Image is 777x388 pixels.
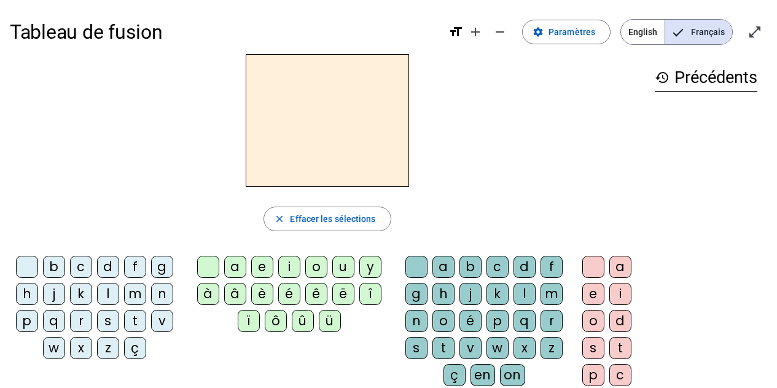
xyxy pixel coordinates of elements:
div: ü [319,310,341,332]
button: Paramètres [522,20,611,44]
div: en [470,364,495,386]
div: é [459,310,482,332]
div: n [151,283,173,305]
span: English [621,20,665,44]
div: f [541,256,563,278]
div: ë [332,283,354,305]
div: o [432,310,455,332]
h3: Précédents [655,64,757,92]
h1: Tableau de fusion [10,12,439,52]
div: t [432,337,455,359]
div: x [513,337,536,359]
div: h [16,283,38,305]
div: q [43,310,65,332]
div: l [97,283,119,305]
div: k [70,283,92,305]
mat-icon: settings [533,26,544,38]
div: a [432,256,455,278]
div: x [70,337,92,359]
div: j [43,283,65,305]
div: z [97,337,119,359]
span: Effacer les sélections [290,212,375,226]
span: Français [665,20,732,44]
div: f [124,256,146,278]
div: ê [305,283,327,305]
div: q [513,310,536,332]
div: v [151,310,173,332]
div: u [332,256,354,278]
div: h [432,283,455,305]
div: ç [124,337,146,359]
div: è [251,283,273,305]
div: à [197,283,219,305]
mat-icon: close [274,213,285,224]
div: c [486,256,509,278]
div: é [278,283,300,305]
div: ô [265,310,287,332]
button: Diminuer la taille de la police [488,20,512,44]
div: c [70,256,92,278]
div: s [405,337,428,359]
div: o [305,256,327,278]
div: e [251,256,273,278]
div: e [582,283,604,305]
div: î [359,283,381,305]
div: m [541,283,563,305]
div: i [609,283,631,305]
div: p [16,310,38,332]
div: d [609,310,631,332]
div: s [582,337,604,359]
mat-icon: format_size [448,25,463,39]
button: Entrer en plein écran [743,20,767,44]
div: y [359,256,381,278]
div: t [124,310,146,332]
div: on [500,364,525,386]
div: û [292,310,314,332]
button: Effacer les sélections [264,207,391,231]
div: l [513,283,536,305]
div: z [541,337,563,359]
div: r [70,310,92,332]
mat-icon: add [468,25,483,39]
div: a [224,256,246,278]
div: ï [238,310,260,332]
mat-icon: remove [493,25,507,39]
mat-icon: open_in_full [748,25,762,39]
mat-icon: history [655,70,670,85]
div: d [513,256,536,278]
div: d [97,256,119,278]
div: c [609,364,631,386]
div: w [486,337,509,359]
span: Paramètres [549,25,595,39]
div: m [124,283,146,305]
div: r [541,310,563,332]
div: o [582,310,604,332]
div: g [405,283,428,305]
div: w [43,337,65,359]
div: b [43,256,65,278]
div: k [486,283,509,305]
div: â [224,283,246,305]
div: b [459,256,482,278]
div: a [609,256,631,278]
div: i [278,256,300,278]
div: p [582,364,604,386]
mat-button-toggle-group: Language selection [620,19,733,45]
button: Augmenter la taille de la police [463,20,488,44]
div: n [405,310,428,332]
div: j [459,283,482,305]
div: v [459,337,482,359]
div: p [486,310,509,332]
div: s [97,310,119,332]
div: t [609,337,631,359]
div: ç [443,364,466,386]
div: g [151,256,173,278]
